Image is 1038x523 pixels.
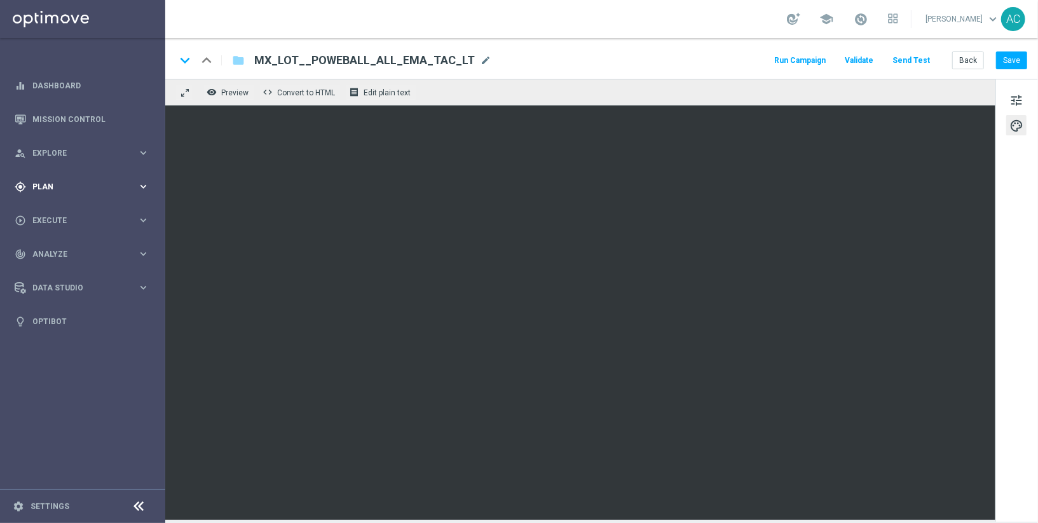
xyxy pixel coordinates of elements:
[137,214,149,226] i: keyboard_arrow_right
[772,52,828,69] button: Run Campaign
[231,50,246,71] button: folder
[137,282,149,294] i: keyboard_arrow_right
[15,282,137,294] div: Data Studio
[480,55,491,66] span: mode_edit
[15,181,26,193] i: gps_fixed
[845,56,873,65] span: Validate
[1009,92,1023,109] span: tune
[952,51,984,69] button: Back
[232,53,245,68] i: folder
[15,215,137,226] div: Execute
[14,316,150,327] button: lightbulb Optibot
[32,102,149,136] a: Mission Control
[14,114,150,125] button: Mission Control
[349,87,359,97] i: receipt
[364,88,411,97] span: Edit plain text
[14,215,150,226] button: play_circle_outline Execute keyboard_arrow_right
[14,249,150,259] button: track_changes Analyze keyboard_arrow_right
[15,304,149,338] div: Optibot
[891,52,932,69] button: Send Test
[175,51,195,70] i: keyboard_arrow_down
[207,87,217,97] i: remove_red_eye
[263,87,273,97] span: code
[15,80,26,92] i: equalizer
[32,217,137,224] span: Execute
[277,88,335,97] span: Convert to HTML
[32,149,137,157] span: Explore
[346,84,416,100] button: receipt Edit plain text
[137,248,149,260] i: keyboard_arrow_right
[15,147,137,159] div: Explore
[1009,118,1023,134] span: palette
[32,284,137,292] span: Data Studio
[986,12,1000,26] span: keyboard_arrow_down
[924,10,1001,29] a: [PERSON_NAME]keyboard_arrow_down
[32,304,149,338] a: Optibot
[14,81,150,91] button: equalizer Dashboard
[137,147,149,159] i: keyboard_arrow_right
[15,102,149,136] div: Mission Control
[14,283,150,293] button: Data Studio keyboard_arrow_right
[31,503,69,510] a: Settings
[259,84,341,100] button: code Convert to HTML
[15,316,26,327] i: lightbulb
[221,88,249,97] span: Preview
[32,183,137,191] span: Plan
[843,52,875,69] button: Validate
[13,501,24,512] i: settings
[137,180,149,193] i: keyboard_arrow_right
[996,51,1027,69] button: Save
[1006,90,1027,110] button: tune
[203,84,254,100] button: remove_red_eye Preview
[32,250,137,258] span: Analyze
[1006,115,1027,135] button: palette
[15,248,26,260] i: track_changes
[15,69,149,102] div: Dashboard
[14,148,150,158] button: person_search Explore keyboard_arrow_right
[14,182,150,192] button: gps_fixed Plan keyboard_arrow_right
[15,215,26,226] i: play_circle_outline
[819,12,833,26] span: school
[1001,7,1025,31] div: AC
[32,69,149,102] a: Dashboard
[15,147,26,159] i: person_search
[254,53,475,68] span: MX_LOT__POWEBALL_ALL_EMA_TAC_LT
[15,248,137,260] div: Analyze
[15,181,137,193] div: Plan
